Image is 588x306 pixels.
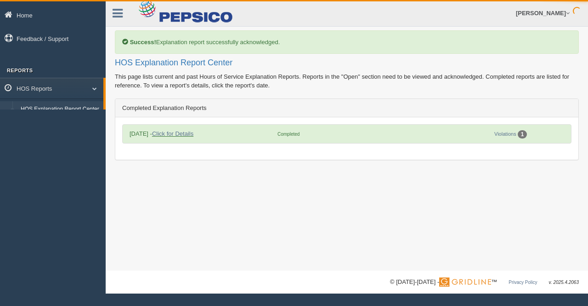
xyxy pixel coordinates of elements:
h2: HOS Explanation Report Center [115,58,579,68]
span: Completed [277,132,300,137]
b: Success! [130,39,156,46]
a: Click for Details [152,130,193,137]
div: Completed Explanation Reports [115,99,578,117]
a: HOS Explanation Report Center [17,101,103,118]
div: © [DATE]-[DATE] - ™ [390,277,579,287]
div: 1 [518,130,527,139]
a: Violations [494,131,516,137]
span: v. 2025.4.2063 [549,280,579,285]
div: [DATE] - [125,129,273,138]
div: Explanation report successfully acknowledged. [115,30,579,54]
a: Privacy Policy [509,280,537,285]
img: Gridline [439,277,491,287]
